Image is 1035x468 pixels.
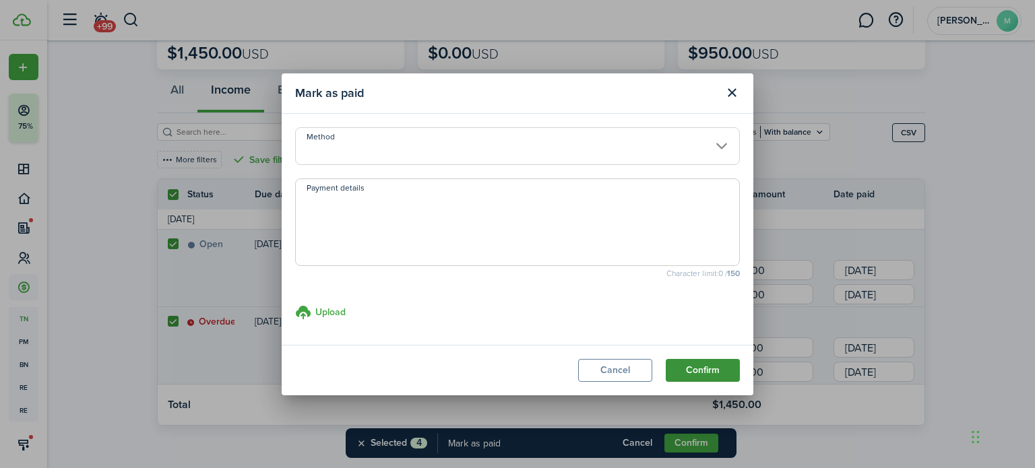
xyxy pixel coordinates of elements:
h3: Upload [315,305,346,319]
button: Cancel [578,359,652,382]
button: Close modal [720,81,743,104]
div: Drag [972,417,980,457]
modal-title: Mark as paid [295,80,717,106]
small: Character limit: 0 / [295,269,740,277]
iframe: Chat Widget [968,403,1035,468]
button: Confirm [666,359,740,382]
b: 150 [727,267,740,279]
